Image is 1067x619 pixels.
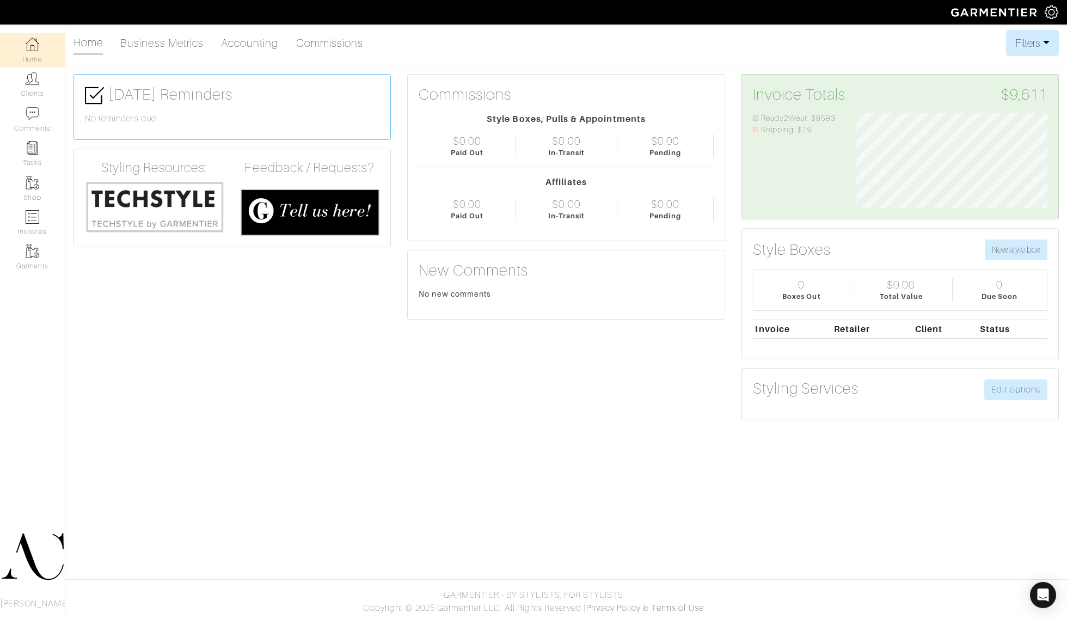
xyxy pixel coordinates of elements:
[586,603,704,613] a: Privacy Policy & Terms of Use
[651,198,679,211] div: $0.00
[73,32,103,55] a: Home
[753,320,832,339] th: Invoice
[85,114,379,124] h6: No reminders due
[977,320,1047,339] th: Status
[880,291,923,302] div: Total Value
[552,198,580,211] div: $0.00
[946,3,1045,22] img: garmentier-logo-header-white-b43fb05a5012e4ada735d5af1a66efaba907eab6374d6393d1fbf88cb4ef424d.png
[419,261,713,280] h3: New Comments
[782,291,820,302] div: Boxes Out
[26,244,39,258] img: garments-icon-b7da505a4dc4fd61783c78ac3ca0ef83fa9d6f193b1c9dc38574b1d14d53ca28.png
[651,134,679,148] div: $0.00
[548,148,585,158] div: In-Transit
[985,240,1047,260] button: New style box
[296,32,364,54] a: Commissions
[85,180,224,234] img: techstyle-93310999766a10050dc78ceb7f971a75838126fd19372ce40ba20cdf6a89b94b.png
[996,278,1003,291] div: 0
[548,211,585,221] div: In-Transit
[451,211,483,221] div: Paid Out
[26,141,39,155] img: reminder-icon-8004d30b9f0a5d33ae49ab947aed9ed385cf756f9e5892f1edd6e32f2345188e.png
[26,107,39,120] img: comment-icon-a0a6a9ef722e966f86d9cbdc48e553b5cf19dbc54f86b18d962a5391bc8f6eb6.png
[1045,5,1058,19] img: gear-icon-white-bd11855cb880d31180b6d7d6211b90ccbf57a29d726f0c71d8c61bd08dd39cc2.png
[453,198,481,211] div: $0.00
[221,32,279,54] a: Accounting
[419,289,713,299] div: No new comments
[120,32,204,54] a: Business Metrics
[649,211,680,221] div: Pending
[26,176,39,189] img: garments-icon-b7da505a4dc4fd61783c78ac3ca0ef83fa9d6f193b1c9dc38574b1d14d53ca28.png
[453,134,481,148] div: $0.00
[85,86,104,105] img: check-box-icon-36a4915ff3ba2bd8f6e4f29bc755bb66becd62c870f447fc0dd1365fcfddab58.png
[831,320,912,339] th: Retailer
[887,278,915,291] div: $0.00
[419,85,511,104] h3: Commissions
[798,278,805,291] div: 0
[419,113,713,126] div: Style Boxes, Pulls & Appointments
[419,176,713,189] div: Affiliates
[85,85,379,105] h3: [DATE] Reminders
[912,320,977,339] th: Client
[241,160,380,176] h4: Feedback / Requests?
[451,148,483,158] div: Paid Out
[26,38,39,51] img: dashboard-icon-dbcd8f5a0b271acd01030246c82b418ddd0df26cd7fceb0bd07c9910d44c42f6.png
[26,210,39,224] img: orders-icon-0abe47150d42831381b5fb84f609e132dff9fe21cb692f30cb5eec754e2cba89.png
[1030,582,1056,608] div: Open Intercom Messenger
[753,379,859,398] h3: Styling Services
[1001,85,1047,104] span: $9,611
[753,241,831,259] h3: Style Boxes
[85,160,224,176] h4: Styling Resources:
[363,603,584,613] span: Copyright © 2025 Garmentier LLC. All Rights Reserved.
[753,124,840,136] li: Shipping: $19
[1006,30,1059,56] button: Filters
[649,148,680,158] div: Pending
[753,113,840,125] li: Ready2Wear: $9593
[552,134,580,148] div: $0.00
[241,189,380,236] img: feedback_requests-3821251ac2bd56c73c230f3229a5b25d6eb027adea667894f41107c140538ee0.png
[26,72,39,85] img: clients-icon-6bae9207a08558b7cb47a8932f037763ab4055f8c8b6bfacd5dc20c3e0201464.png
[753,85,1047,104] h3: Invoice Totals
[984,379,1047,400] a: Edit options
[982,291,1017,302] div: Due Soon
